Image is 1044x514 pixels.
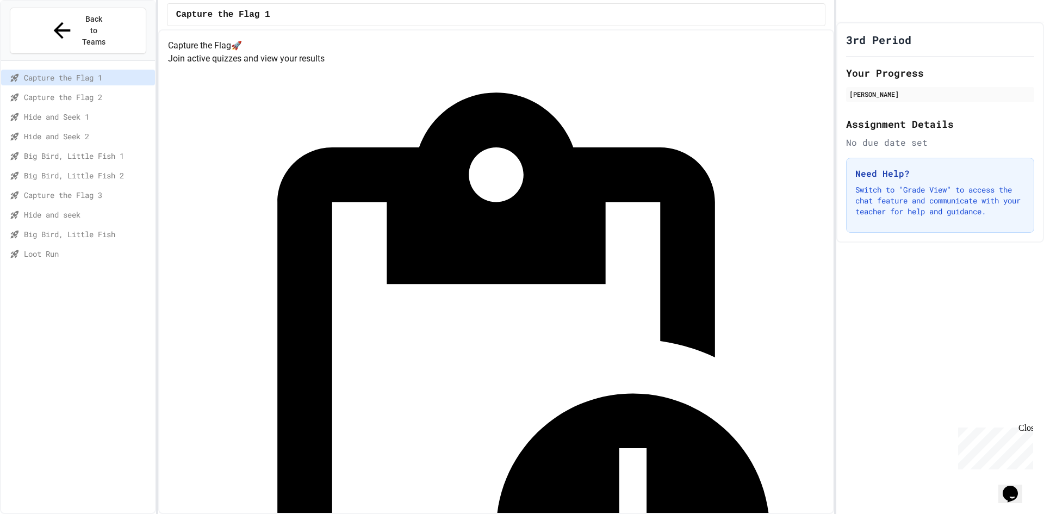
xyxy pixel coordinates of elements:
[4,4,75,69] div: Chat with us now!Close
[855,184,1025,217] p: Switch to "Grade View" to access the chat feature and communicate with your teacher for help and ...
[24,189,151,201] span: Capture the Flag 3
[849,89,1031,99] div: [PERSON_NAME]
[168,39,824,52] h4: Capture the Flag 🚀
[846,136,1034,149] div: No due date set
[24,131,151,142] span: Hide and Seek 2
[24,248,151,259] span: Loot Run
[998,470,1033,503] iframe: chat widget
[24,150,151,162] span: Big Bird, Little Fish 1
[954,423,1033,469] iframe: chat widget
[10,8,146,54] button: Back to Teams
[81,14,107,48] span: Back to Teams
[855,167,1025,180] h3: Need Help?
[846,65,1034,80] h2: Your Progress
[176,8,270,21] span: Capture the Flag 1
[846,32,911,47] h1: 3rd Period
[24,170,151,181] span: Big Bird, Little Fish 2
[24,228,151,240] span: Big Bird, Little Fish
[24,72,151,83] span: Capture the Flag 1
[24,209,151,220] span: Hide and seek
[24,111,151,122] span: Hide and Seek 1
[168,52,824,65] p: Join active quizzes and view your results
[24,91,151,103] span: Capture the Flag 2
[846,116,1034,132] h2: Assignment Details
